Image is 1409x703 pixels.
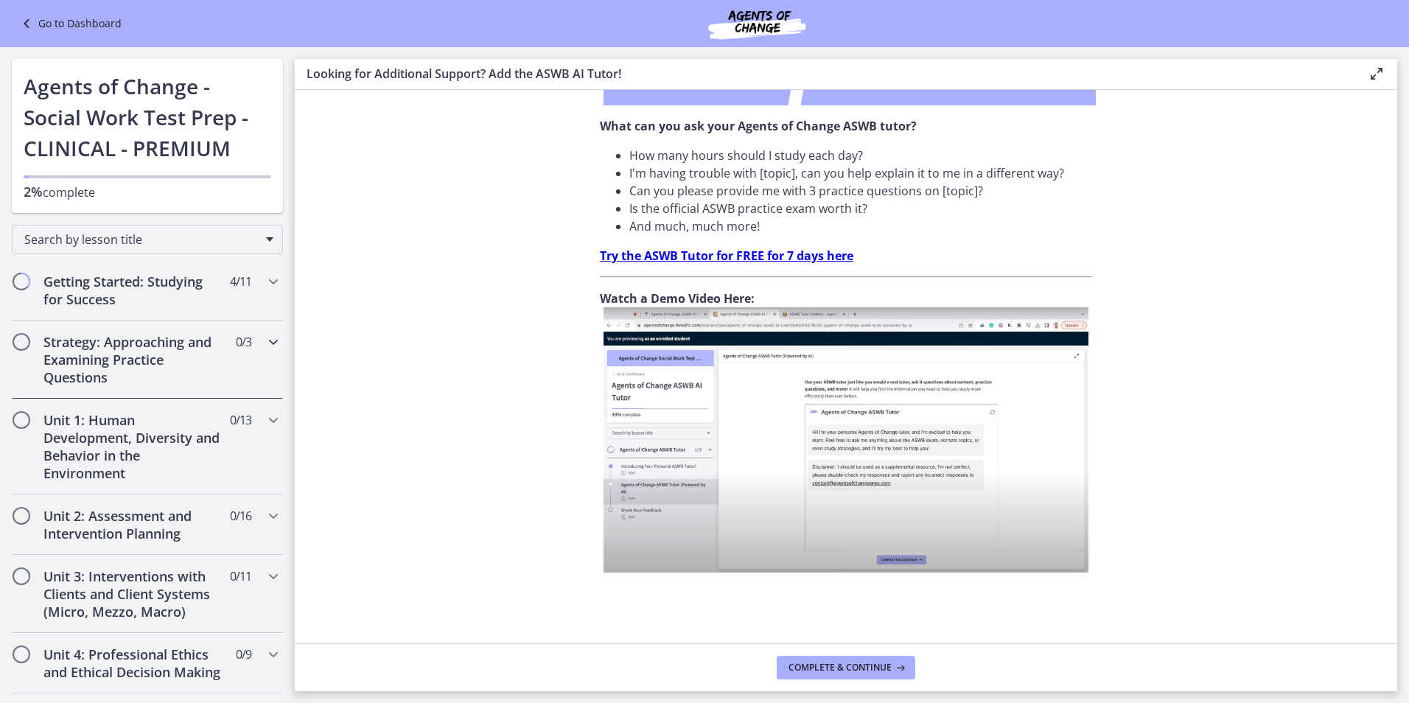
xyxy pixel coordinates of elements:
[236,646,251,663] span: 0 / 9
[24,71,271,164] h1: Agents of Change - Social Work Test Prep - CLINICAL - PREMIUM
[43,507,223,542] h2: Unit 2: Assessment and Intervention Planning
[43,646,223,681] h2: Unit 4: Professional Ethics and Ethical Decision Making
[43,567,223,620] h2: Unit 3: Interventions with Clients and Client Systems (Micro, Mezzo, Macro)
[777,656,915,679] button: Complete & continue
[604,307,1088,573] img: Screen_Shot_2023-10-30_at_6.23.49_PM.png
[629,147,1092,164] li: How many hours should I study each day?
[24,183,43,200] span: 2%
[600,248,853,264] a: Try the ASWB Tutor for FREE for 7 days here
[307,65,1344,83] h3: Looking for Additional Support? Add the ASWB AI Tutor!
[43,273,223,308] h2: Getting Started: Studying for Success
[43,333,223,386] h2: Strategy: Approaching and Examining Practice Questions
[24,231,259,248] span: Search by lesson title
[629,200,1092,217] li: Is the official ASWB practice exam worth it?
[629,182,1092,200] li: Can you please provide me with 3 practice questions on [topic]?
[789,662,892,674] span: Complete & continue
[629,217,1092,235] li: And much, much more!
[230,567,251,585] span: 0 / 11
[43,411,223,482] h2: Unit 1: Human Development, Diversity and Behavior in the Environment
[600,290,755,307] strong: Watch a Demo Video Here:
[230,411,251,429] span: 0 / 13
[230,507,251,525] span: 0 / 16
[629,164,1092,182] li: I'm having trouble with [topic], can you help explain it to me in a different way?
[230,273,251,290] span: 4 / 11
[600,118,917,134] strong: What can you ask your Agents of Change ASWB tutor?
[24,183,271,201] p: complete
[668,6,845,41] img: Agents of Change Social Work Test Prep
[12,225,283,254] div: Search by lesson title
[236,333,251,351] span: 0 / 3
[18,15,122,32] a: Go to Dashboard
